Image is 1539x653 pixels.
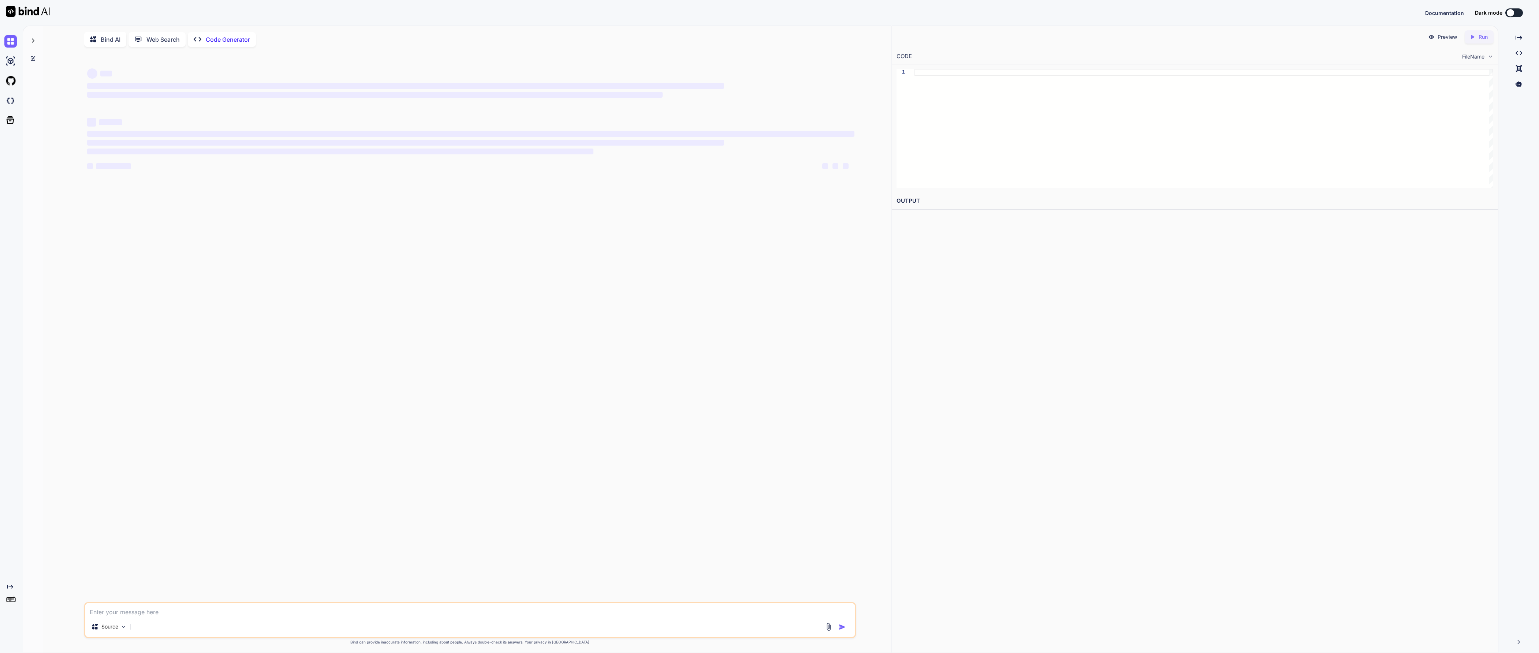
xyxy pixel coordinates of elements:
[101,623,118,630] p: Source
[100,71,112,76] span: ‌
[120,624,127,630] img: Pick Models
[87,131,854,137] span: ‌
[206,35,250,44] p: Code Generator
[87,149,593,154] span: ‌
[1462,53,1484,60] span: FileName
[1475,9,1502,16] span: Dark mode
[4,35,17,48] img: chat
[832,163,838,169] span: ‌
[1438,33,1457,41] p: Preview
[897,69,905,76] div: 1
[4,55,17,67] img: ai-studio
[843,163,849,169] span: ‌
[101,35,120,44] p: Bind AI
[87,68,97,79] span: ‌
[1425,10,1464,16] span: Documentation
[84,639,856,645] p: Bind can provide inaccurate information, including about people. Always double-check its answers....
[1479,33,1488,41] p: Run
[839,623,846,631] img: icon
[87,83,724,89] span: ‌
[87,140,724,146] span: ‌
[87,118,96,127] span: ‌
[96,163,131,169] span: ‌
[1425,9,1464,17] button: Documentation
[1428,34,1435,40] img: preview
[6,6,50,17] img: Bind AI
[824,623,833,631] img: attachment
[1487,53,1494,60] img: chevron down
[87,92,663,98] span: ‌
[822,163,828,169] span: ‌
[99,119,122,125] span: ‌
[87,163,93,169] span: ‌
[4,75,17,87] img: githubLight
[146,35,180,44] p: Web Search
[892,192,1498,210] h2: OUTPUT
[897,52,912,61] div: CODE
[4,94,17,107] img: darkCloudIdeIcon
